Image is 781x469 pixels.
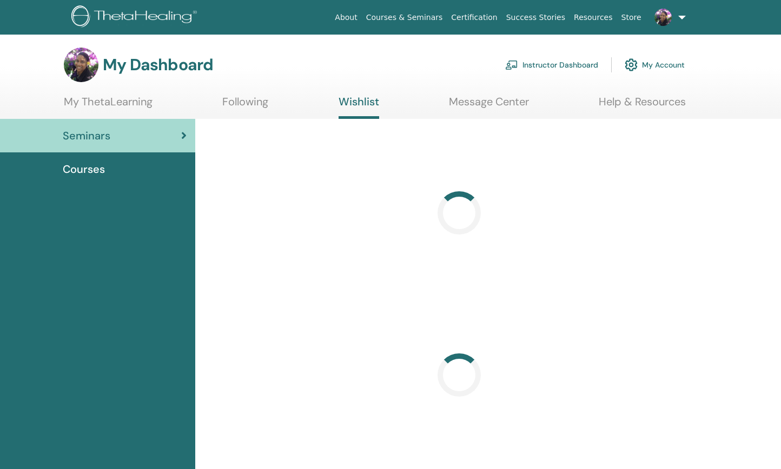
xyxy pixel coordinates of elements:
a: Courses & Seminars [362,8,447,28]
a: Certification [447,8,501,28]
a: Instructor Dashboard [505,53,598,77]
a: Success Stories [502,8,570,28]
img: default.jpg [654,9,672,26]
a: Following [222,95,268,116]
a: Store [617,8,646,28]
a: Wishlist [339,95,379,119]
img: default.jpg [64,48,98,82]
a: Help & Resources [599,95,686,116]
img: logo.png [71,5,201,30]
img: cog.svg [625,56,638,74]
a: Resources [570,8,617,28]
span: Seminars [63,128,110,144]
img: chalkboard-teacher.svg [505,60,518,70]
span: Courses [63,161,105,177]
a: My ThetaLearning [64,95,153,116]
a: About [330,8,361,28]
a: Message Center [449,95,529,116]
h3: My Dashboard [103,55,213,75]
a: My Account [625,53,685,77]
